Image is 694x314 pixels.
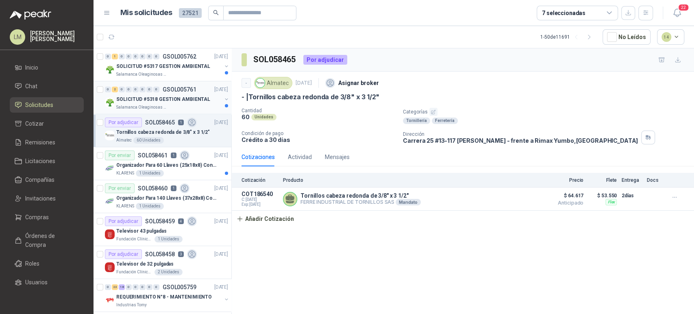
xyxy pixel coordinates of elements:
[25,100,53,109] span: Solicitudes
[105,150,135,160] div: Por enviar
[105,87,111,92] div: 0
[116,129,210,136] p: Tornillos cabeza redonda de 3/8" x 3 1/2"
[120,7,172,19] h1: Mis solicitudes
[116,137,132,144] p: Almatec
[300,199,421,205] p: FERRE INDUSTRIAL DE TORNILLOS SAS
[153,87,159,92] div: 0
[241,177,278,183] p: Cotización
[105,183,135,193] div: Por enviar
[10,97,84,113] a: Solicitudes
[10,228,84,253] a: Órdenes de Compra
[145,218,175,224] p: SOL058459
[241,202,278,207] span: Exp: [DATE]
[126,284,132,290] div: 0
[588,191,617,201] p: $ 53.550
[154,236,183,242] div: 1 Unidades
[133,284,139,290] div: 0
[105,284,111,290] div: 0
[116,293,212,301] p: REQUERIMIENTO N°8 - MANTENIMIENTO
[178,120,184,125] p: 1
[303,55,347,65] div: Por adjudicar
[25,63,38,72] span: Inicio
[678,4,689,11] span: 22
[145,251,175,257] p: SOL058458
[126,87,132,92] div: 0
[256,78,265,87] img: Company Logo
[30,31,84,42] p: [PERSON_NAME] [PERSON_NAME]
[105,164,115,173] img: Company Logo
[241,93,379,101] p: - | Tornillos cabeza redonda de 3/8" x 3 1/2"
[116,302,147,308] p: Industrias Tomy
[657,29,685,45] button: 14
[403,118,430,124] div: Tornillería
[10,10,51,20] img: Logo peakr
[133,87,139,92] div: 0
[241,113,250,120] p: 60
[283,177,538,183] p: Producto
[213,10,219,15] span: search
[25,175,54,184] span: Compañías
[105,229,115,239] img: Company Logo
[112,87,118,92] div: 2
[670,6,684,20] button: 22
[540,31,596,44] div: 1 - 50 de 11691
[543,191,583,201] span: $ 64.617
[178,218,184,224] p: 4
[171,185,176,191] p: 1
[10,191,84,206] a: Invitaciones
[138,153,168,158] p: SOL058461
[25,82,37,91] span: Chat
[163,87,196,92] p: GSOL005761
[105,65,115,74] img: Company Logo
[116,227,166,235] p: Televisor 43 pulgadas
[647,177,663,183] p: Docs
[136,203,164,209] div: 1 Unidades
[94,114,231,147] a: Por adjudicarSOL0584651[DATE] Company LogoTornillos cabeza redonda de 3/8" x 3 1/2"Almatec60 Unid...
[153,284,159,290] div: 0
[10,116,84,131] a: Cotizar
[133,54,139,59] div: 0
[146,87,152,92] div: 0
[105,216,142,226] div: Por adjudicar
[116,194,218,202] p: Organizador Para 140 Llaves (37x28x8) Con Cerradura
[105,249,142,259] div: Por adjudicar
[403,108,691,116] p: Categorías
[126,54,132,59] div: 0
[94,147,231,180] a: Por enviarSOL0584611[DATE] Company LogoOrganizador Para 60 Llaves (25x18x8) Con CerraduraKLARENS1...
[542,9,585,17] div: 7 seleccionadas
[119,87,125,92] div: 0
[163,284,196,290] p: GSOL005759
[139,284,146,290] div: 0
[105,262,115,272] img: Company Logo
[10,256,84,271] a: Roles
[10,209,84,225] a: Compras
[105,295,115,305] img: Company Logo
[543,201,583,205] span: Anticipado
[25,119,44,128] span: Cotizar
[119,284,125,290] div: 18
[214,218,228,225] p: [DATE]
[288,153,312,161] div: Actividad
[116,236,153,242] p: Fundación Clínica Shaio
[105,196,115,206] img: Company Logo
[10,172,84,188] a: Compañías
[232,211,298,227] button: Añadir Cotización
[116,96,210,103] p: SOLICITUD #5318 GESTION AMBIENTAL
[116,161,218,169] p: Organizador Para 60 Llaves (25x18x8) Con Cerradura
[94,246,231,279] a: Por adjudicarSOL0584583[DATE] Company LogoTelevisor de 32 pulgadasFundación Clínica Shaio2 Unidades
[105,118,142,127] div: Por adjudicar
[605,199,617,205] div: Flex
[25,138,55,147] span: Remisiones
[116,260,174,268] p: Televisor de 32 pulgadas
[25,278,48,287] span: Usuarios
[10,60,84,75] a: Inicio
[241,78,251,88] div: -
[25,194,56,203] span: Invitaciones
[145,120,175,125] p: SOL058465
[10,78,84,94] a: Chat
[154,269,183,275] div: 2 Unidades
[25,231,76,249] span: Órdenes de Compra
[112,284,118,290] div: 23
[214,53,228,61] p: [DATE]
[116,170,134,177] p: KLARENS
